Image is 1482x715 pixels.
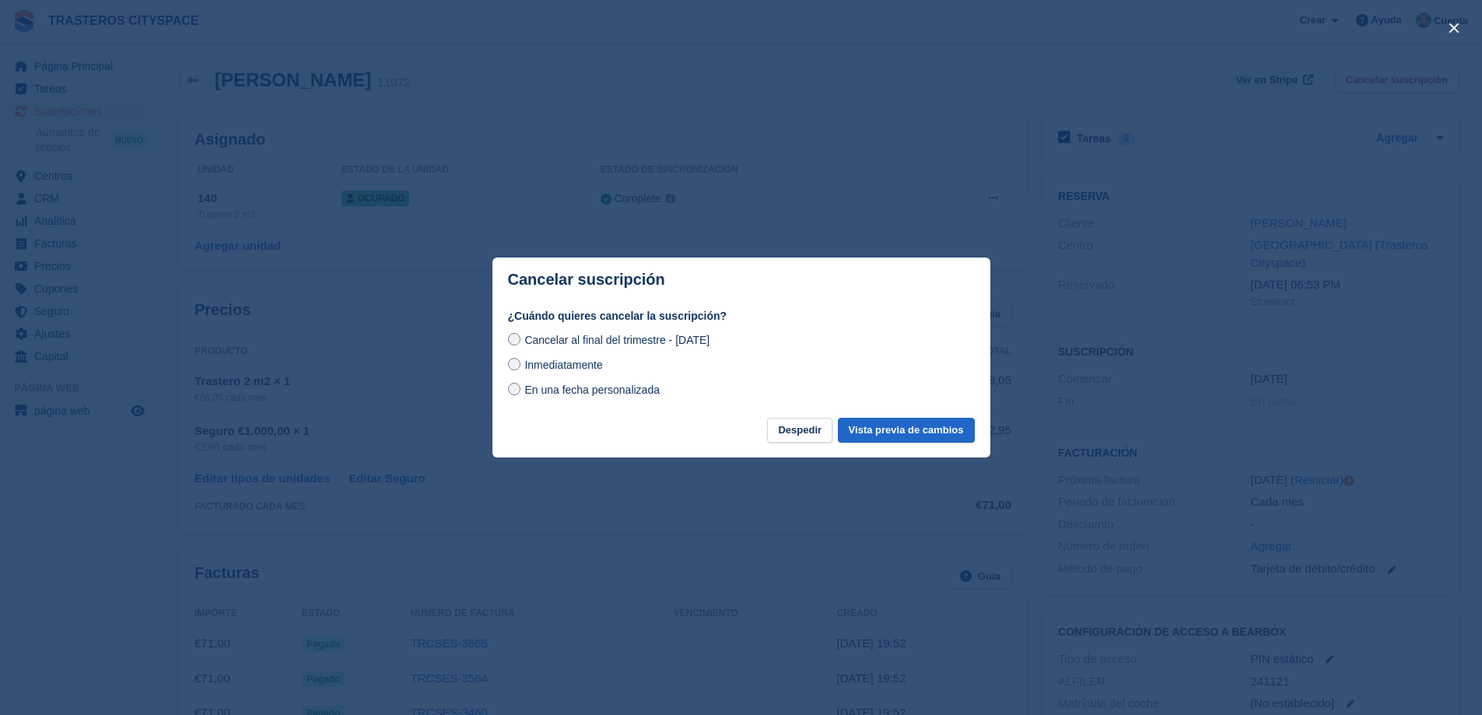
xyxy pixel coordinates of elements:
span: En una fecha personalizada [524,384,660,396]
input: Cancelar al final del trimestre - [DATE] [508,333,520,345]
button: Despedir [767,418,832,443]
label: ¿Cuándo quieres cancelar la suscripción? [508,308,975,324]
p: Cancelar suscripción [508,271,665,289]
span: Inmediatamente [524,359,602,371]
button: close [1442,16,1466,40]
input: En una fecha personalizada [508,383,520,395]
span: Cancelar al final del trimestre - [DATE] [524,334,709,346]
button: Vista previa de cambios [838,418,975,443]
input: Inmediatamente [508,358,520,370]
